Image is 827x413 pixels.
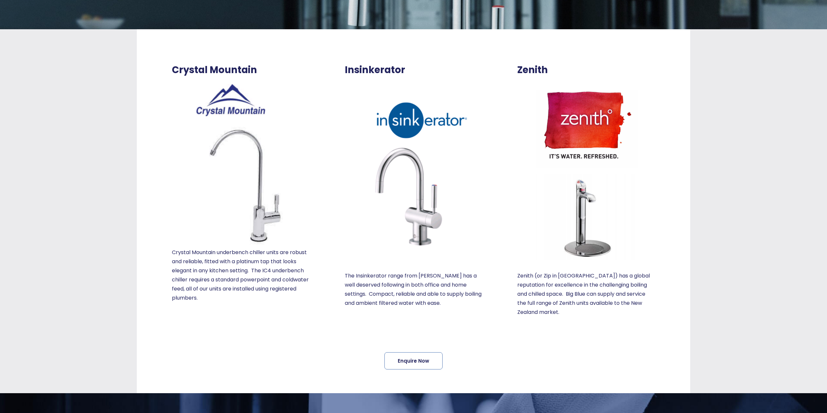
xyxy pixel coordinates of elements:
[384,352,443,369] a: Enquire Now
[517,64,548,76] span: Zenith
[172,248,310,303] p: Crystal Mountain underbench chiller units are robust and reliable, fitted with a platinum tap tha...
[345,64,405,76] span: Insinkerator
[784,370,818,404] iframe: Chatbot
[172,64,257,76] span: Crystal Mountain
[345,271,483,308] p: The Insinkerator range from [PERSON_NAME] has a well deserved following in both office and home s...
[517,271,655,317] p: Zenith (or Zip in [GEOGRAPHIC_DATA]) has a global reputation for excellence in the challenging bo...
